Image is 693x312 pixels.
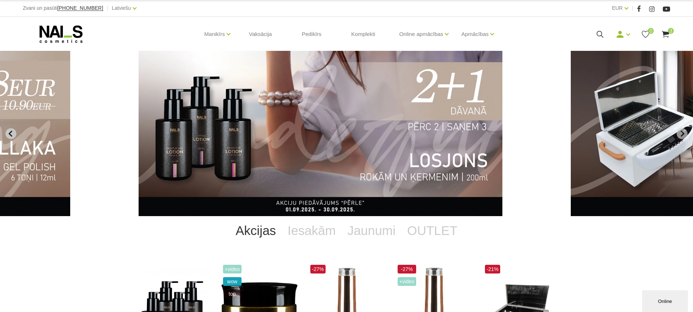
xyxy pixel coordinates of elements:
iframe: chat widget [642,289,689,312]
button: Next slide [677,128,688,139]
span: wow [223,277,242,286]
span: -27% [398,265,417,273]
button: Previous slide [5,128,16,139]
a: Manikīrs [204,20,225,49]
a: Jaunumi [342,216,401,245]
a: Akcijas [230,216,282,245]
span: -21% [485,265,501,273]
a: Apmācības [461,20,489,49]
li: 6 of 12 [139,51,554,216]
a: Pedikīrs [296,17,327,52]
a: Komplekti [346,17,381,52]
span: 0 [648,28,654,34]
a: OUTLET [401,216,463,245]
a: EUR [612,4,623,12]
span: | [107,4,108,13]
span: 3 [668,28,674,34]
span: | [632,4,633,13]
a: Online apmācības [399,20,443,49]
span: +Video [398,277,417,286]
span: top [223,289,242,298]
a: Iesakām [282,216,342,245]
a: 3 [661,30,670,39]
span: -27% [310,265,326,273]
a: [PHONE_NUMBER] [57,5,103,11]
a: 0 [641,30,650,39]
span: +Video [223,265,242,273]
a: Vaksācija [243,17,278,52]
div: Zvani un pasūti [23,4,103,13]
a: Latviešu [112,4,131,12]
